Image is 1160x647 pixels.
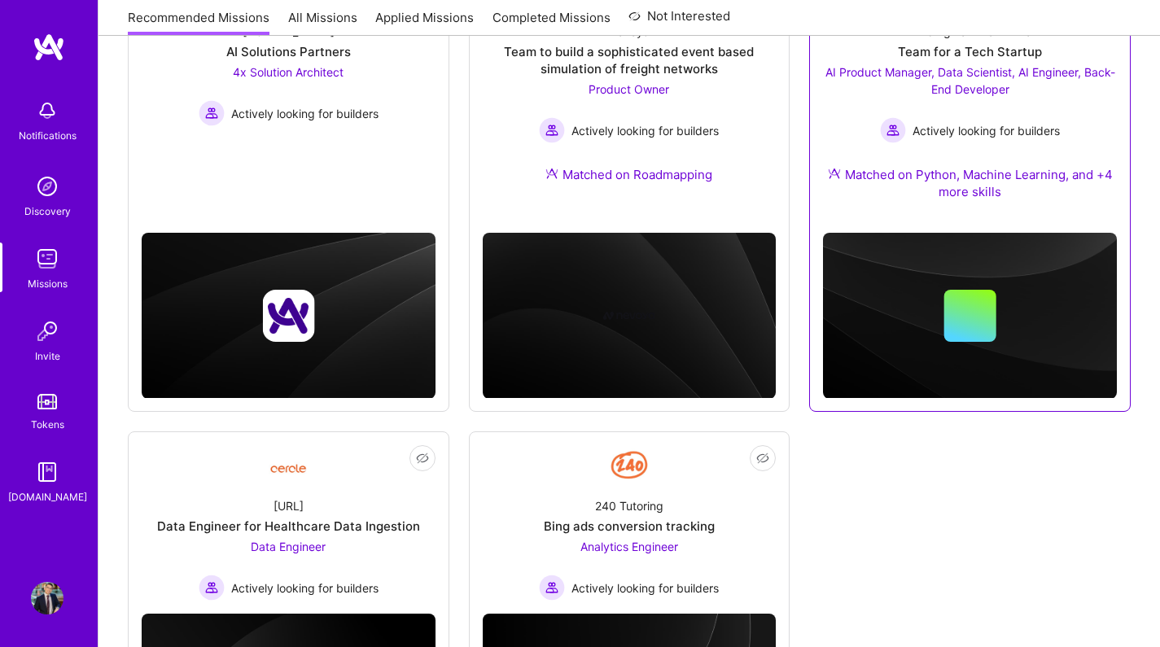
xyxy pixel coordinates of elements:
[416,452,429,465] i: icon EyeClosed
[580,540,678,553] span: Analytics Engineer
[31,170,63,203] img: discovery
[610,445,649,484] img: Company Logo
[28,275,68,292] div: Missions
[37,394,57,409] img: tokens
[31,456,63,488] img: guide book
[539,575,565,601] img: Actively looking for builders
[483,445,777,601] a: Company Logo240 TutoringBing ads conversion trackingAnalytics Engineer Actively looking for build...
[128,9,269,36] a: Recommended Missions
[199,100,225,126] img: Actively looking for builders
[825,65,1115,96] span: AI Product Manager, Data Scientist, AI Engineer, Back-End Developer
[571,122,719,139] span: Actively looking for builders
[823,166,1117,200] div: Matched on Python, Machine Learning, and +4 more skills
[8,488,87,505] div: [DOMAIN_NAME]
[19,127,77,144] div: Notifications
[142,445,436,601] a: Company Logo[URL]Data Engineer for Healthcare Data IngestionData Engineer Actively looking for bu...
[157,518,420,535] div: Data Engineer for Healthcare Data Ingestion
[226,43,351,60] div: AI Solutions Partners
[375,9,474,36] a: Applied Missions
[913,122,1060,139] span: Actively looking for builders
[288,9,357,36] a: All Missions
[269,452,308,479] img: Company Logo
[898,43,1042,60] div: Team for a Tech Startup
[756,452,769,465] i: icon EyeClosed
[31,243,63,275] img: teamwork
[24,203,71,220] div: Discovery
[828,167,841,180] img: Ateam Purple Icon
[880,117,906,143] img: Actively looking for builders
[142,233,436,399] img: cover
[199,575,225,601] img: Actively looking for builders
[231,105,379,122] span: Actively looking for builders
[823,233,1117,399] img: cover
[27,582,68,614] a: User Avatar
[31,582,63,614] img: User Avatar
[595,497,663,514] div: 240 Tutoring
[603,290,655,342] img: Company logo
[233,65,344,79] span: 4x Solution Architect
[262,290,314,342] img: Company logo
[628,7,730,36] a: Not Interested
[545,166,712,183] div: Matched on Roadmapping
[33,33,65,62] img: logo
[231,579,379,597] span: Actively looking for builders
[571,579,719,597] span: Actively looking for builders
[544,518,715,535] div: Bing ads conversion tracking
[483,43,777,77] div: Team to build a sophisticated event based simulation of freight networks
[274,497,304,514] div: [URL]
[31,416,64,433] div: Tokens
[251,540,326,553] span: Data Engineer
[545,167,558,180] img: Ateam Purple Icon
[539,117,565,143] img: Actively looking for builders
[492,9,611,36] a: Completed Missions
[35,348,60,365] div: Invite
[589,82,669,96] span: Product Owner
[483,233,777,399] img: cover
[31,94,63,127] img: bell
[31,315,63,348] img: Invite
